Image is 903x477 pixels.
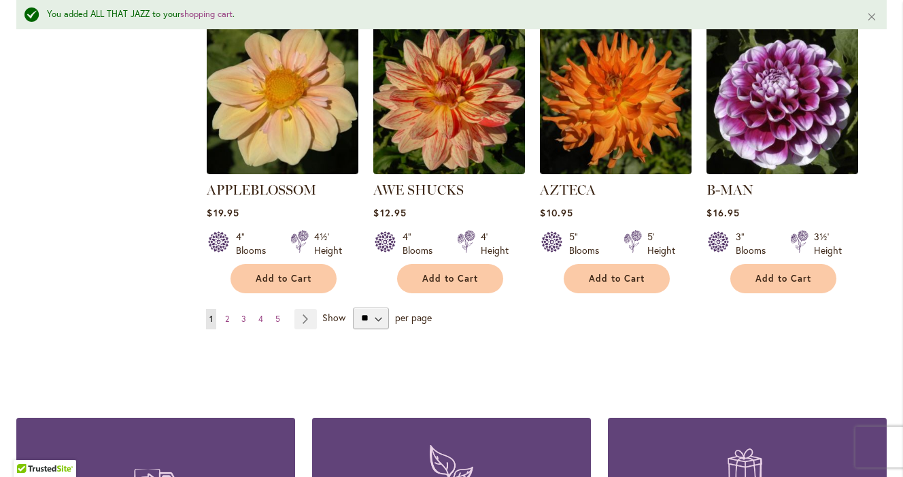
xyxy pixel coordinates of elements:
[730,264,836,293] button: Add to Cart
[589,273,645,284] span: Add to Cart
[255,309,267,329] a: 4
[706,22,858,174] img: B-MAN
[422,273,478,284] span: Add to Cart
[569,230,607,257] div: 5" Blooms
[47,8,846,21] div: You added ALL THAT JAZZ to your .
[10,429,48,467] iframe: Launch Accessibility Center
[207,164,358,177] a: APPLEBLOSSOM
[231,264,337,293] button: Add to Cart
[225,314,229,324] span: 2
[222,309,233,329] a: 2
[207,22,358,174] img: APPLEBLOSSOM
[373,182,464,198] a: AWE SHUCKS
[373,164,525,177] a: AWE SHUCKS
[207,206,239,219] span: $19.95
[736,230,774,257] div: 3" Blooms
[540,164,692,177] a: AZTECA
[706,182,753,198] a: B-MAN
[755,273,811,284] span: Add to Cart
[540,206,573,219] span: $10.95
[814,230,842,257] div: 3½' Height
[706,164,858,177] a: B-MAN
[241,314,246,324] span: 3
[256,273,311,284] span: Add to Cart
[373,206,406,219] span: $12.95
[647,230,675,257] div: 5' Height
[180,8,233,20] a: shopping cart
[275,314,280,324] span: 5
[209,314,213,324] span: 1
[373,22,525,174] img: AWE SHUCKS
[207,182,316,198] a: APPLEBLOSSOM
[314,230,342,257] div: 4½' Height
[236,230,274,257] div: 4" Blooms
[397,264,503,293] button: Add to Cart
[403,230,441,257] div: 4" Blooms
[258,314,263,324] span: 4
[706,206,739,219] span: $16.95
[540,182,596,198] a: AZTECA
[272,309,284,329] a: 5
[322,310,345,323] span: Show
[564,264,670,293] button: Add to Cart
[395,310,432,323] span: per page
[481,230,509,257] div: 4' Height
[540,22,692,174] img: AZTECA
[238,309,250,329] a: 3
